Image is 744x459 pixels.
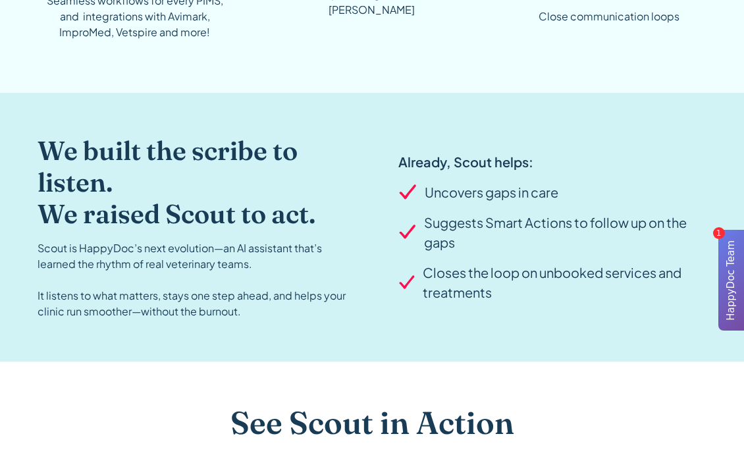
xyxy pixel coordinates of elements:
h2: We built the scribe to listen. We raised Scout to act. [38,135,346,230]
img: Checkmark [398,225,419,240]
h2: See Scout in Action [230,404,514,442]
div: Closes the loop on unbooked services and treatments [423,263,707,302]
div: Uncovers gaps in care [425,182,558,202]
div: Suggests Smart Actions to follow up on the gaps [424,213,707,252]
img: Checkmark [398,184,419,201]
img: Checkmark [398,275,417,290]
div: Scout is HappyDoc’s next evolution—an AI assistant that’s learned the rhythm of real veterinary t... [38,240,346,319]
div: Already, Scout helps: [398,152,707,172]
